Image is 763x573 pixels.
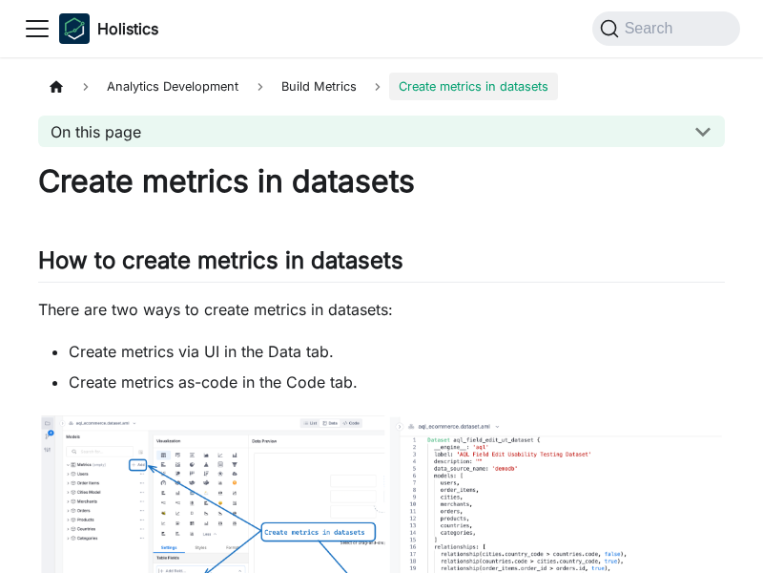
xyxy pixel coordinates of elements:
img: Holistics [59,13,90,44]
span: Build Metrics [272,73,366,100]
button: On this page [38,116,725,147]
li: Create metrics via UI in the Data tab. [69,340,725,363]
a: Home page [38,73,74,100]
b: Holistics [97,17,158,40]
h2: How to create metrics in datasets [38,246,725,283]
button: Search (Command+K) [592,11,740,46]
span: Search [619,20,685,37]
h1: Create metrics in datasets [38,162,725,201]
a: HolisticsHolisticsHolistics [59,13,158,44]
span: Analytics Development [97,73,248,100]
p: There are two ways to create metrics in datasets: [38,298,725,321]
nav: Breadcrumbs [38,73,725,100]
span: Create metrics in datasets [389,73,558,100]
button: Toggle navigation bar [23,14,52,43]
li: Create metrics as-code in the Code tab. [69,371,725,393]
